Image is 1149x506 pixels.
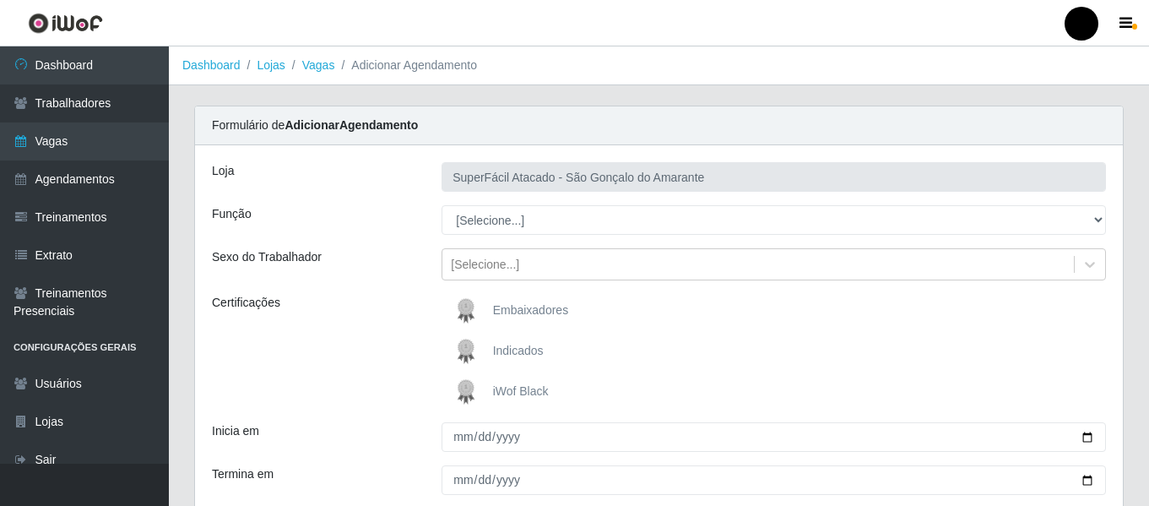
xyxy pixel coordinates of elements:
[449,375,490,409] img: iWof Black
[257,58,285,72] a: Lojas
[302,58,335,72] a: Vagas
[442,422,1106,452] input: 00/00/0000
[493,344,544,357] span: Indicados
[212,162,234,180] label: Loja
[212,294,280,312] label: Certificações
[169,46,1149,85] nav: breadcrumb
[212,205,252,223] label: Função
[195,106,1123,145] div: Formulário de
[28,13,103,34] img: CoreUI Logo
[285,118,418,132] strong: Adicionar Agendamento
[212,422,259,440] label: Inicia em
[493,384,549,398] span: iWof Black
[212,248,322,266] label: Sexo do Trabalhador
[451,256,519,274] div: [Selecione...]
[212,465,274,483] label: Termina em
[493,303,569,317] span: Embaixadores
[182,58,241,72] a: Dashboard
[449,335,490,368] img: Indicados
[334,57,477,74] li: Adicionar Agendamento
[449,294,490,328] img: Embaixadores
[442,465,1106,495] input: 00/00/0000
